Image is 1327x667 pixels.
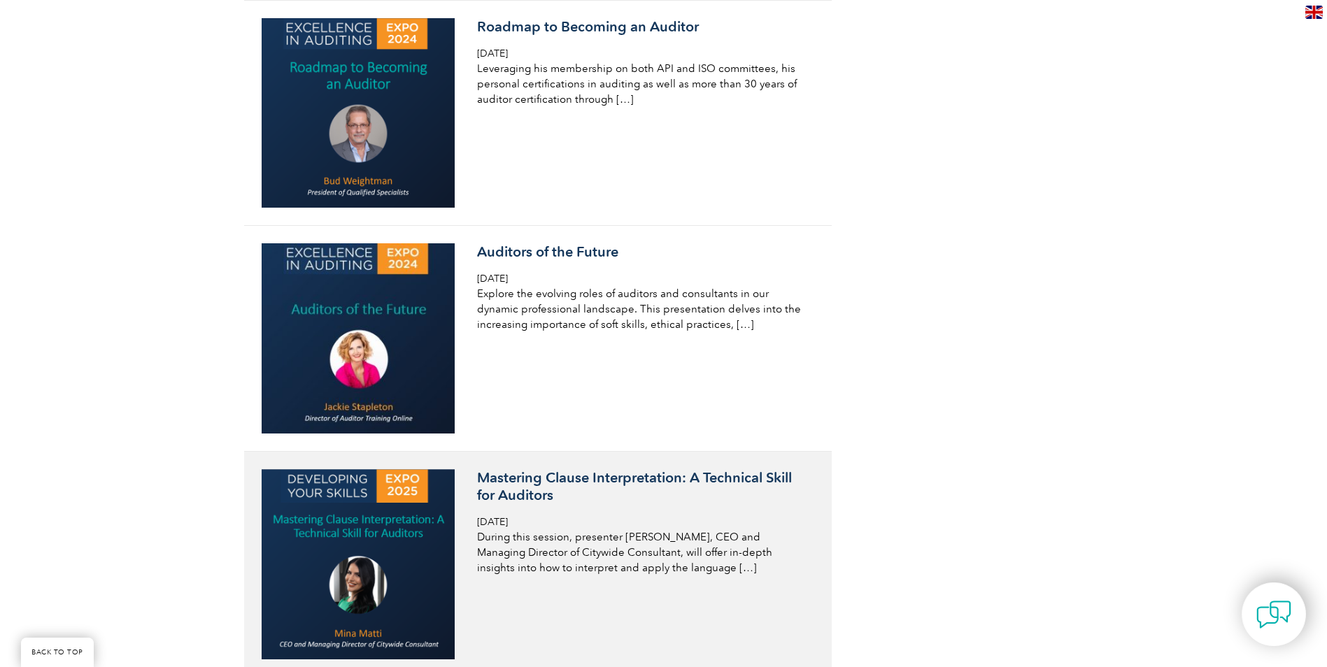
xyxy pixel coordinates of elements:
a: BACK TO TOP [21,638,94,667]
span: [DATE] [477,48,508,59]
p: Explore the evolving roles of auditors and consultants in our dynamic professional landscape. Thi... [477,286,809,332]
img: contact-chat.png [1256,597,1291,632]
p: During this session, presenter [PERSON_NAME], CEO and Managing Director of Citywide Consultant, w... [477,529,809,575]
img: auditors-of-the-future-300x295.jpg [262,243,455,433]
img: mina-300x295.png [262,469,455,659]
span: [DATE] [477,516,508,528]
span: [DATE] [477,273,508,285]
h3: Auditors of the Future [477,243,809,261]
a: Auditors of the Future [DATE] Explore the evolving roles of auditors and consultants in our dynam... [244,226,832,452]
a: Roadmap to Becoming an Auditor [DATE] Leveraging his membership on both API and ISO committees, h... [244,1,832,226]
img: auditing-profession-300x294.png [262,18,455,208]
p: Leveraging his membership on both API and ISO committees, his personal certifications in auditing... [477,61,809,107]
h3: Roadmap to Becoming an Auditor [477,18,809,36]
img: en [1305,6,1323,19]
h3: Mastering Clause Interpretation: A Technical Skill for Auditors [477,469,809,504]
